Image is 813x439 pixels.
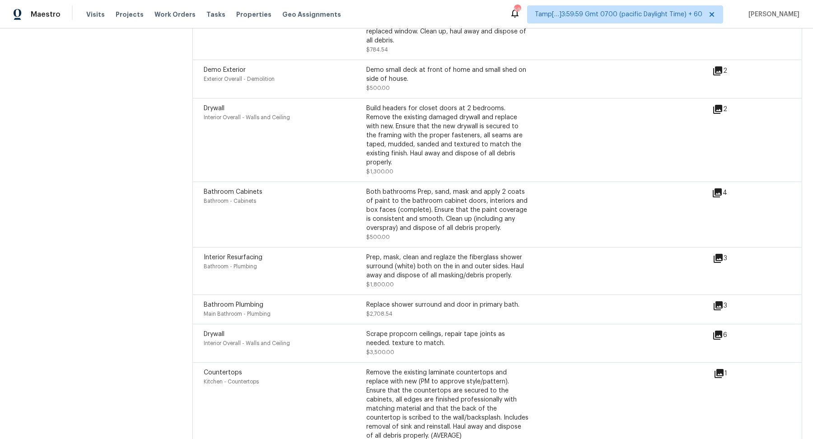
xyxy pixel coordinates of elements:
[204,115,290,120] span: Interior Overall - Walls and Ceiling
[204,331,224,337] span: Drywall
[366,65,529,84] div: Demo small deck at front of home and small shed on side of house.
[366,234,390,240] span: $500.00
[154,10,196,19] span: Work Orders
[366,330,529,348] div: Scrape propcorn ceilings, repair tape joints as needed. texture to match.
[366,311,392,317] span: $2,708.54
[514,5,520,14] div: 595
[366,169,393,174] span: $1,300.00
[204,302,263,308] span: Bathroom Plumbing
[116,10,144,19] span: Projects
[206,11,225,18] span: Tasks
[714,368,756,379] div: 1
[204,105,224,112] span: Drywall
[713,253,756,264] div: 3
[204,311,271,317] span: Main Bathroom - Plumbing
[31,10,61,19] span: Maestro
[712,104,756,115] div: 2
[366,104,529,167] div: Build headers for closet doors at 2 bedrooms. Remove the existing damaged drywall and replace wit...
[712,65,756,76] div: 2
[366,187,529,233] div: Both bathrooms Prep, sand, mask and apply 2 coats of paint to the bathroom cabinet doors, interio...
[712,330,756,341] div: 6
[204,189,262,195] span: Bathroom Cabinets
[204,254,262,261] span: Interior Resurfacing
[366,282,394,287] span: $1,800.00
[204,341,290,346] span: Interior Overall - Walls and Ceiling
[204,67,246,73] span: Demo Exterior
[204,198,256,204] span: Bathroom - Cabinets
[236,10,271,19] span: Properties
[366,47,388,52] span: $784.54
[204,369,242,376] span: Countertops
[366,300,529,309] div: Replace shower surround and door in primary bath.
[712,187,756,198] div: 4
[204,264,257,269] span: Bathroom - Plumbing
[745,10,799,19] span: [PERSON_NAME]
[366,253,529,280] div: Prep, mask, clean and reglaze the fiberglass shower surround (white) both on the in and outer sid...
[86,10,105,19] span: Visits
[366,85,390,91] span: $500.00
[535,10,702,19] span: Tamp[…]3:59:59 Gmt 0700 (pacific Daylight Time) + 60
[204,379,259,384] span: Kitchen - Countertops
[713,300,756,311] div: 3
[204,76,275,82] span: Exterior Overall - Demolition
[282,10,341,19] span: Geo Assignments
[366,350,394,355] span: $3,500.00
